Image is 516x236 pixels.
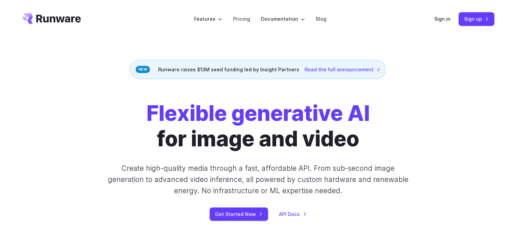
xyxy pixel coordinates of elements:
[147,101,370,126] strong: Flexible generative AI
[316,15,326,23] a: Blog
[210,207,268,221] a: Get Started Now
[279,210,307,218] a: API Docs
[233,15,250,23] a: Pricing
[107,163,409,197] p: Create high-quality media through a fast, affordable API. From sub-second image generation to adv...
[305,66,380,73] a: Read the full announcement
[147,101,370,152] h1: for image and video
[130,60,386,79] div: Runware raises $13M seed funding led by Insight Partners
[459,12,494,25] a: Sign up
[261,15,305,23] label: Documentation
[194,15,222,23] label: Features
[22,13,81,24] a: Go to /
[434,15,451,23] a: Sign in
